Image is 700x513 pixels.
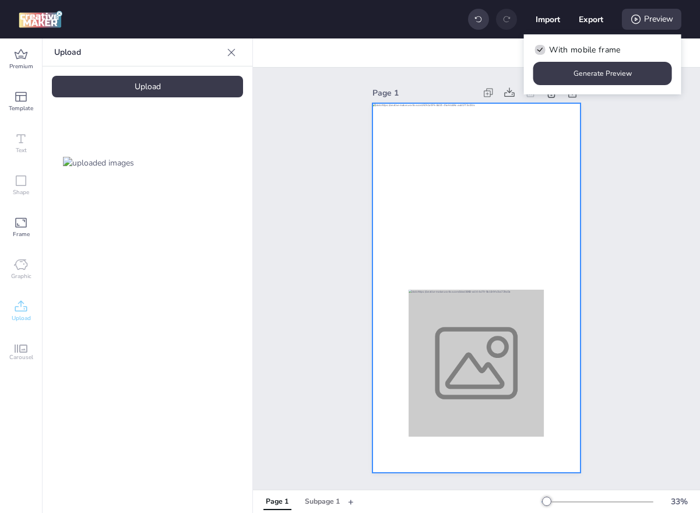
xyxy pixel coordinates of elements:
span: Carousel [9,353,33,362]
img: uploaded images [63,157,134,169]
p: Upload [54,38,222,66]
div: Page 1 [266,497,289,507]
span: Shape [13,188,29,197]
button: Generate Preview [533,62,672,85]
button: Import [536,7,560,31]
div: Tabs [258,491,348,512]
span: Template [9,104,33,113]
span: Upload [12,314,31,323]
div: 33 % [665,496,693,508]
img: logo Creative Maker [19,10,62,28]
span: Premium [9,62,33,71]
div: Subpage 1 [305,497,340,507]
button: + [348,491,354,512]
span: Text [16,146,27,155]
button: Export [579,7,603,31]
span: Frame [13,230,30,239]
span: With mobile frame [549,44,620,56]
div: Upload [52,76,243,97]
div: Page 1 [372,87,475,99]
span: Graphic [11,272,31,281]
div: Preview [622,9,681,30]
